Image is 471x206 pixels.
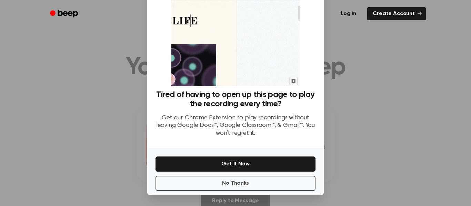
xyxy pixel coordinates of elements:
[156,90,315,109] h3: Tired of having to open up this page to play the recording every time?
[156,114,315,138] p: Get our Chrome Extension to play recordings without leaving Google Docs™, Google Classroom™, & Gm...
[45,7,84,21] a: Beep
[334,6,363,22] a: Log in
[156,156,315,172] button: Get It Now
[367,7,426,20] a: Create Account
[156,176,315,191] button: No Thanks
